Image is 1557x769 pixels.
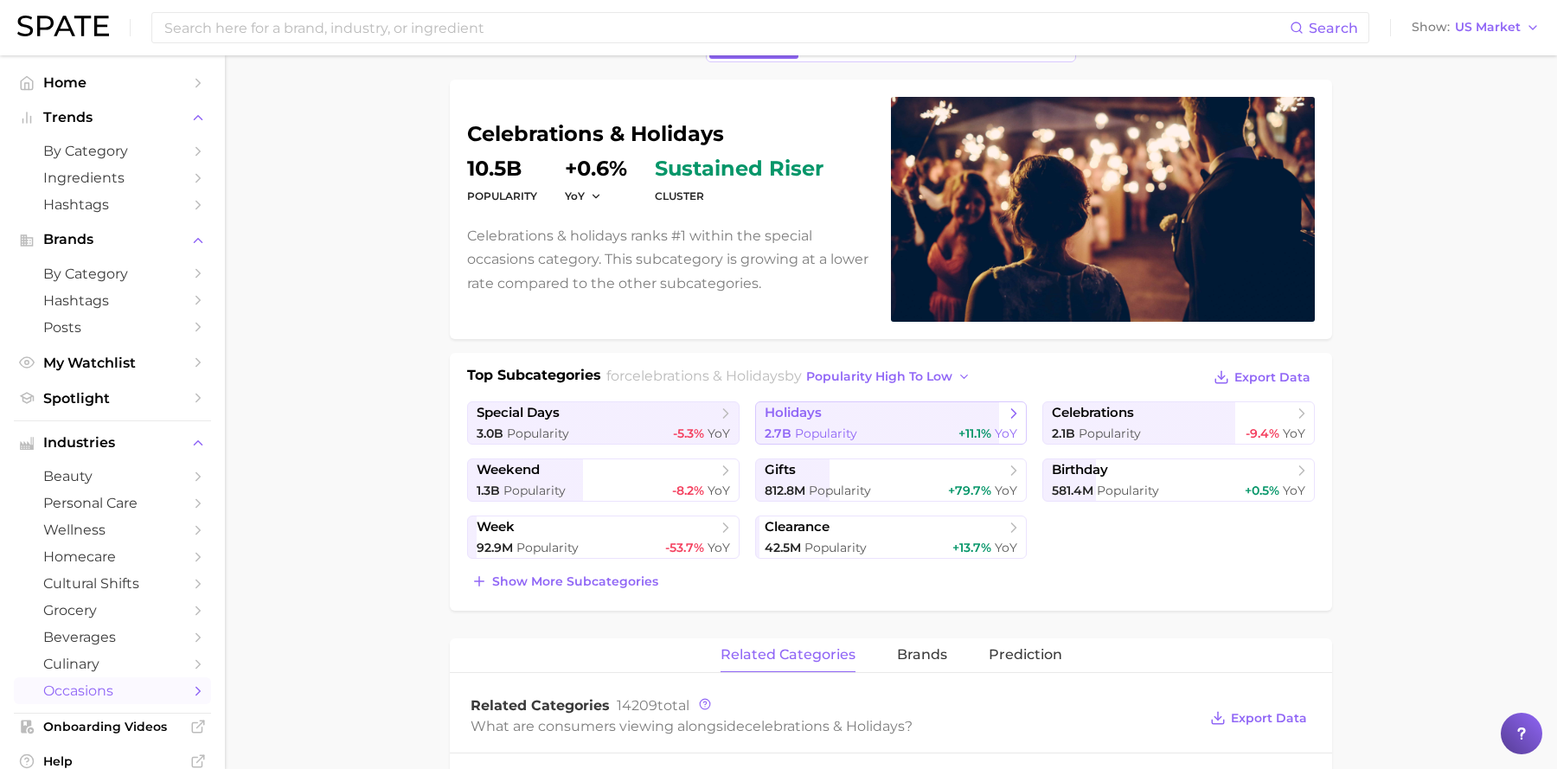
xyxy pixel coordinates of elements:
button: ShowUS Market [1407,16,1544,39]
span: for by [606,368,976,384]
input: Search here for a brand, industry, or ingredient [163,13,1290,42]
span: celebrations & holidays [745,718,905,734]
span: sustained riser [655,158,823,179]
span: grocery [43,602,182,618]
span: special days [477,405,560,421]
span: celebrations & holidays [625,368,785,384]
span: -53.7% [665,540,704,555]
span: +0.5% [1245,483,1279,498]
a: week92.9m Popularity-53.7% YoY [467,516,740,559]
span: Show [1412,22,1450,32]
a: Posts [14,314,211,341]
span: 14209 [617,697,657,714]
a: celebrations2.1b Popularity-9.4% YoY [1042,401,1315,445]
a: gifts812.8m Popularity+79.7% YoY [755,458,1028,502]
a: by Category [14,260,211,287]
span: beauty [43,468,182,484]
a: homecare [14,543,211,570]
span: by Category [43,143,182,159]
span: wellness [43,522,182,538]
button: popularity high to low [802,365,976,388]
a: occasions [14,677,211,704]
span: Industries [43,435,182,451]
span: YoY [1283,426,1305,441]
button: Industries [14,430,211,456]
a: My Watchlist [14,349,211,376]
span: YoY [995,483,1017,498]
span: +13.7% [952,540,991,555]
span: -5.3% [673,426,704,441]
span: -8.2% [672,483,704,498]
a: Spotlight [14,385,211,412]
a: wellness [14,516,211,543]
a: beauty [14,463,211,490]
button: Trends [14,105,211,131]
img: SPATE [17,16,109,36]
dd: 10.5b [467,158,537,179]
span: clearance [765,519,830,535]
a: grocery [14,597,211,624]
span: gifts [765,462,796,478]
span: Ingredients [43,170,182,186]
a: Onboarding Videos [14,714,211,740]
span: Onboarding Videos [43,719,182,734]
span: YoY [1283,483,1305,498]
span: YoY [708,483,730,498]
a: personal care [14,490,211,516]
span: week [477,519,515,535]
span: -9.4% [1246,426,1279,441]
span: Popularity [795,426,857,441]
span: holidays [765,405,822,421]
span: +79.7% [948,483,991,498]
span: 92.9m [477,540,513,555]
span: US Market [1455,22,1521,32]
span: YoY [708,540,730,555]
a: Hashtags [14,287,211,314]
p: Celebrations & holidays ranks #1 within the special occasions category. This subcategory is growi... [467,224,870,295]
button: Export Data [1209,365,1315,389]
span: 581.4m [1052,483,1093,498]
span: Export Data [1234,370,1310,385]
span: Popularity [804,540,867,555]
span: Hashtags [43,292,182,309]
a: special days3.0b Popularity-5.3% YoY [467,401,740,445]
span: +11.1% [958,426,991,441]
a: culinary [14,650,211,677]
span: YoY [708,426,730,441]
span: popularity high to low [806,369,952,384]
a: cultural shifts [14,570,211,597]
span: Popularity [516,540,579,555]
div: What are consumers viewing alongside ? [471,715,1197,738]
span: 812.8m [765,483,805,498]
button: YoY [565,189,602,203]
span: culinary [43,656,182,672]
a: Hashtags [14,191,211,218]
button: Export Data [1206,706,1311,730]
span: homecare [43,548,182,565]
dt: Popularity [467,186,537,207]
span: 2.1b [1052,426,1075,441]
a: by Category [14,138,211,164]
span: Popularity [507,426,569,441]
span: 42.5m [765,540,801,555]
span: Prediction [989,647,1062,663]
span: My Watchlist [43,355,182,371]
span: Popularity [503,483,566,498]
span: Spotlight [43,390,182,407]
span: Hashtags [43,196,182,213]
span: personal care [43,495,182,511]
span: weekend [477,462,540,478]
span: Show more subcategories [492,574,658,589]
a: holidays2.7b Popularity+11.1% YoY [755,401,1028,445]
a: Ingredients [14,164,211,191]
a: weekend1.3b Popularity-8.2% YoY [467,458,740,502]
a: clearance42.5m Popularity+13.7% YoY [755,516,1028,559]
span: Brands [43,232,182,247]
span: related categories [721,647,855,663]
span: 1.3b [477,483,500,498]
span: Trends [43,110,182,125]
span: Related Categories [471,697,610,714]
a: birthday581.4m Popularity+0.5% YoY [1042,458,1315,502]
dt: cluster [655,186,823,207]
span: 3.0b [477,426,503,441]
